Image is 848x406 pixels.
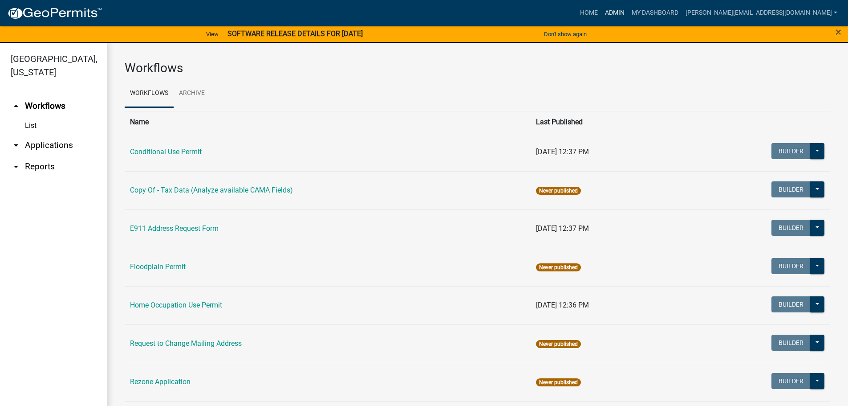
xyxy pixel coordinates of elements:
span: Never published [536,263,581,271]
a: Workflows [125,79,174,108]
a: [PERSON_NAME][EMAIL_ADDRESS][DOMAIN_NAME] [682,4,841,21]
a: Conditional Use Permit [130,148,202,156]
span: Never published [536,187,581,195]
i: arrow_drop_down [11,140,21,151]
th: Last Published [531,111,679,133]
a: Floodplain Permit [130,262,186,271]
a: Archive [174,79,210,108]
a: Request to Change Mailing Address [130,339,242,348]
button: Builder [771,296,811,312]
button: Builder [771,181,811,197]
button: Builder [771,143,811,159]
a: View [203,27,222,41]
a: Admin [601,4,628,21]
th: Name [125,111,531,133]
strong: SOFTWARE RELEASE DETAILS FOR [DATE] [227,29,363,38]
a: My Dashboard [628,4,682,21]
i: arrow_drop_up [11,101,21,111]
span: Never published [536,340,581,348]
button: Builder [771,373,811,389]
span: [DATE] 12:37 PM [536,224,589,233]
button: Close [836,27,841,37]
a: Copy Of - Tax Data (Analyze available CAMA Fields) [130,186,293,194]
h3: Workflows [125,61,830,76]
button: Builder [771,335,811,351]
a: Home Occupation Use Permit [130,301,222,309]
a: Home [576,4,601,21]
a: Rezone Application [130,377,191,386]
i: arrow_drop_down [11,161,21,172]
span: [DATE] 12:37 PM [536,148,589,156]
button: Don't show again [540,27,590,41]
span: × [836,26,841,38]
span: Never published [536,378,581,386]
a: E911 Address Request Form [130,224,219,233]
button: Builder [771,220,811,236]
button: Builder [771,258,811,274]
span: [DATE] 12:36 PM [536,301,589,309]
